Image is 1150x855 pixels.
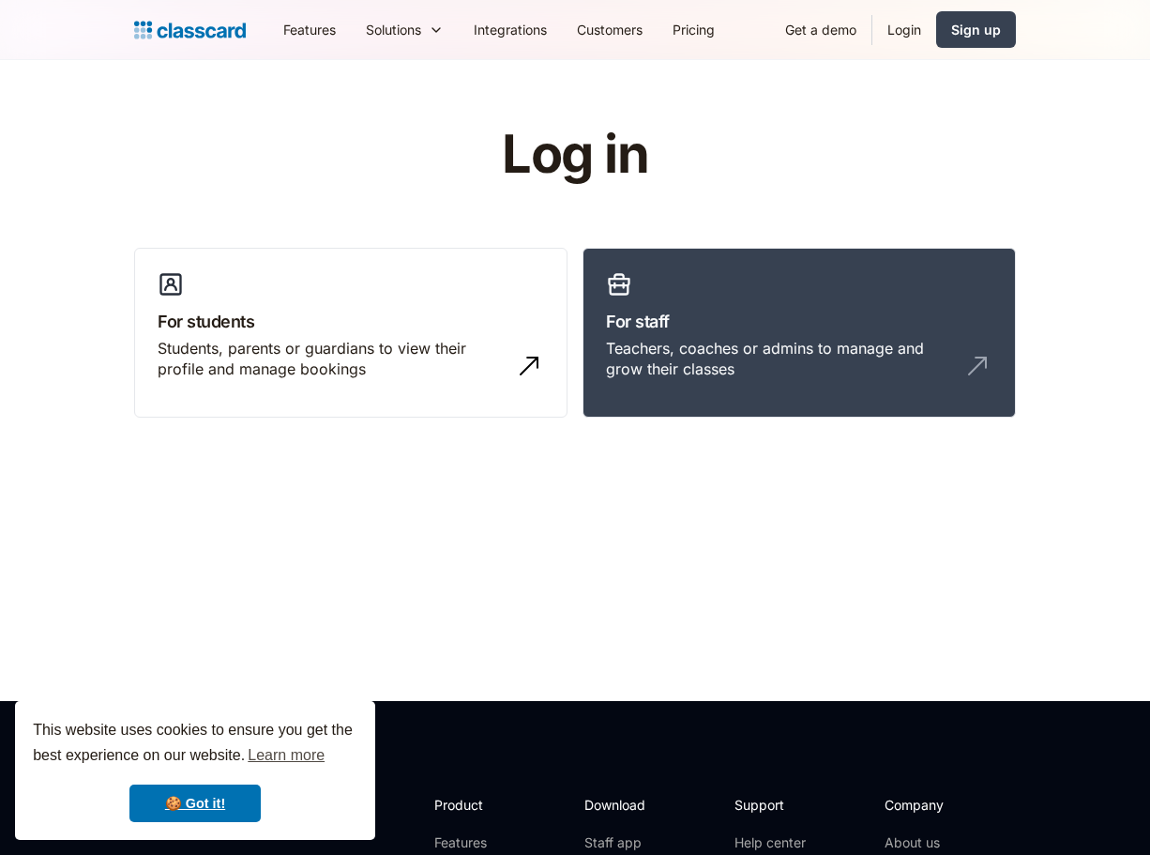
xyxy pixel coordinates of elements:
[15,701,375,840] div: cookieconsent
[268,8,351,51] a: Features
[278,126,873,184] h1: Log in
[158,309,544,334] h3: For students
[562,8,658,51] a: Customers
[885,833,1009,852] a: About us
[351,8,459,51] div: Solutions
[129,785,261,822] a: dismiss cookie message
[33,719,357,770] span: This website uses cookies to ensure you get the best experience on our website.
[936,11,1016,48] a: Sign up
[434,795,535,815] h2: Product
[734,795,810,815] h2: Support
[134,17,246,43] a: Logo
[434,833,535,852] a: Features
[366,20,421,39] div: Solutions
[770,8,871,51] a: Get a demo
[459,8,562,51] a: Integrations
[951,20,1001,39] div: Sign up
[872,8,936,51] a: Login
[734,833,810,852] a: Help center
[158,338,507,380] div: Students, parents or guardians to view their profile and manage bookings
[134,248,567,419] a: For studentsStudents, parents or guardians to view their profile and manage bookings
[584,795,661,815] h2: Download
[658,8,730,51] a: Pricing
[245,741,327,770] a: learn more about cookies
[584,833,661,852] a: Staff app
[606,309,992,334] h3: For staff
[606,338,955,380] div: Teachers, coaches or admins to manage and grow their classes
[885,795,1009,815] h2: Company
[583,248,1016,419] a: For staffTeachers, coaches or admins to manage and grow their classes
